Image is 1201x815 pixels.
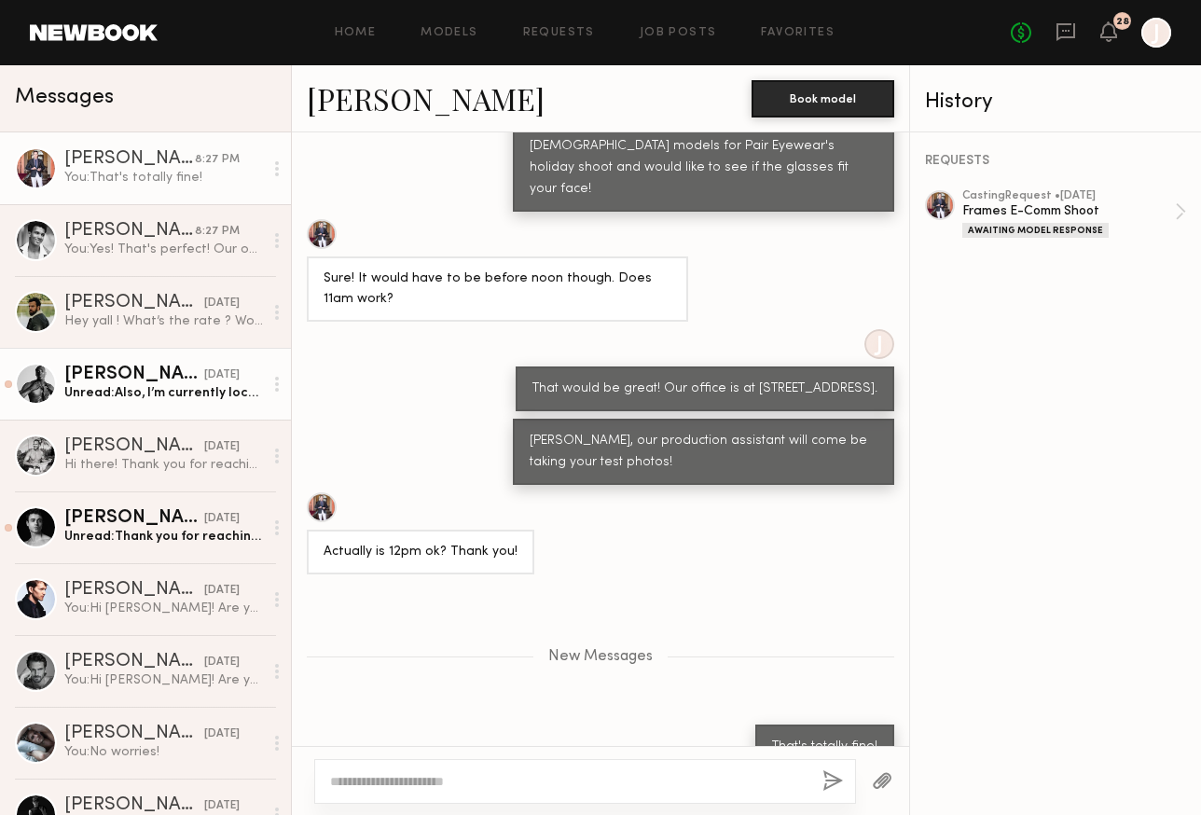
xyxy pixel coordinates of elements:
div: [PERSON_NAME] [64,725,204,743]
div: 28 [1116,17,1129,27]
div: You: Yes! That's perfect! Our office is at [STREET_ADDRESS]. Just come in and wait on the couches... [64,241,263,258]
span: New Messages [548,649,653,665]
div: casting Request • [DATE] [962,190,1175,202]
div: [PERSON_NAME] [64,150,195,169]
a: Job Posts [640,27,717,39]
a: Book model [752,90,894,105]
div: You: Hi [PERSON_NAME]! Are you available to come in for casting [DATE] or [DATE]? We're looking f... [64,600,263,617]
div: 8:27 PM [195,151,240,169]
div: That would be great! Our office is at [STREET_ADDRESS]. [532,379,877,400]
div: You: No worries! [64,743,263,761]
div: [DATE] [204,797,240,815]
div: Hi [PERSON_NAME]! Are you available to come in for casting [DATE] or [DATE]? We're looking for [D... [530,93,877,200]
div: [DATE] [204,366,240,384]
button: Book model [752,80,894,117]
a: Requests [523,27,595,39]
div: History [925,91,1186,113]
div: [PERSON_NAME] [64,509,204,528]
div: [PERSON_NAME] [64,653,204,671]
div: [DATE] [204,295,240,312]
div: Unread: Thank you for reaching out - I’m interested in coming by. At what time will the casting b... [64,528,263,546]
div: [DATE] [204,725,240,743]
div: [PERSON_NAME] [64,222,195,241]
a: Home [335,27,377,39]
div: 8:27 PM [195,223,240,241]
div: [PERSON_NAME] [64,796,204,815]
div: REQUESTS [925,155,1186,168]
a: Favorites [761,27,835,39]
div: Hi there! Thank you for reaching out. I am currently in [GEOGRAPHIC_DATA] shooting. I will be in ... [64,456,263,474]
div: Awaiting Model Response [962,223,1109,238]
div: [PERSON_NAME], our production assistant will come be taking your test photos! [530,431,877,474]
a: [PERSON_NAME] [307,78,545,118]
div: [DATE] [204,582,240,600]
div: Sure! It would have to be before noon though. Does 11am work? [324,269,671,311]
span: Messages [15,87,114,108]
a: J [1141,18,1171,48]
div: [PERSON_NAME] [64,581,204,600]
div: [DATE] [204,654,240,671]
div: You: That's totally fine! [64,169,263,186]
div: [PERSON_NAME] [64,294,204,312]
div: [DATE] [204,510,240,528]
div: You: Hi [PERSON_NAME]! Are you available to come in for casting [DATE] or [DATE]? We're looking f... [64,671,263,689]
div: Actually is 12pm ok? Thank you! [324,542,518,563]
div: [DATE] [204,438,240,456]
div: Unread: Also, I’m currently located in [GEOGRAPHIC_DATA]. My profile listed [GEOGRAPHIC_DATA], wh... [64,384,263,402]
div: Hey yall ! What’s the rate ? Would consider being in the city as I moved upstate [64,312,263,330]
a: castingRequest •[DATE]Frames E-Comm ShootAwaiting Model Response [962,190,1186,238]
a: Models [421,27,477,39]
div: That's totally fine! [772,737,877,758]
div: [PERSON_NAME] [64,437,204,456]
div: Frames E-Comm Shoot [962,202,1175,220]
div: [PERSON_NAME] [64,366,204,384]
